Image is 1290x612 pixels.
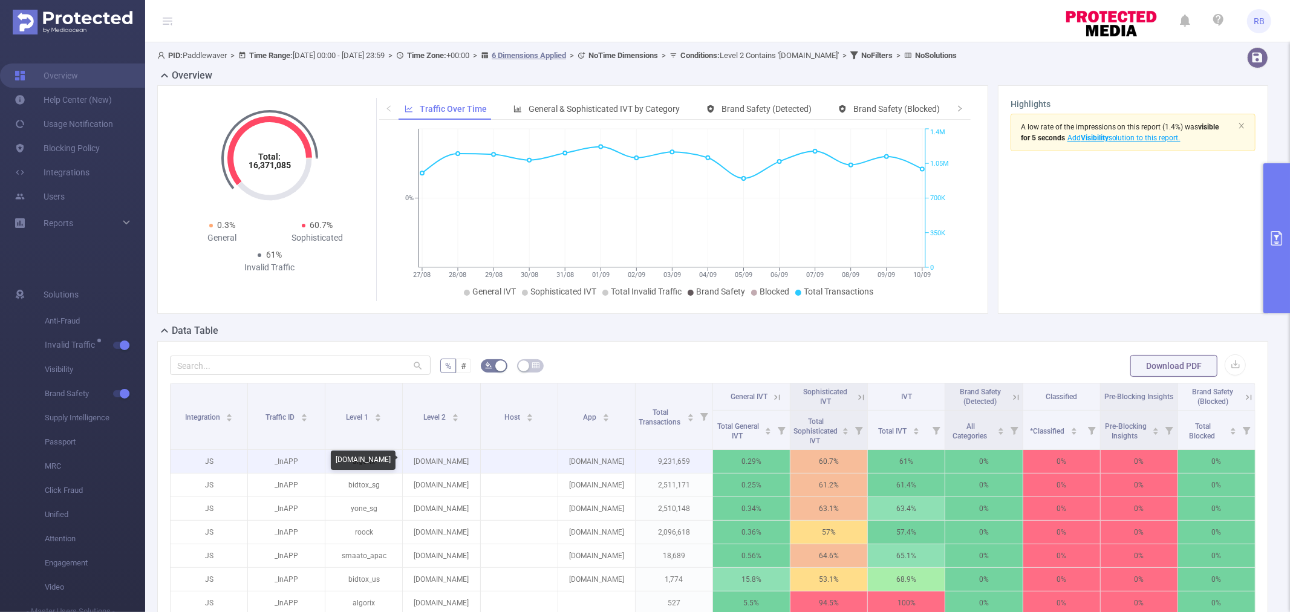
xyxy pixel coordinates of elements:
[171,450,247,473] p: JS
[1023,521,1100,544] p: 0%
[868,497,945,520] p: 63.4%
[928,411,945,449] i: Filter menu
[325,450,402,473] p: algorix
[842,430,849,434] i: icon: caret-down
[790,497,867,520] p: 63.1%
[731,392,767,401] span: General IVT
[310,220,333,230] span: 60.7%
[558,474,635,496] p: [DOMAIN_NAME]
[790,474,867,496] p: 61.2%
[913,430,919,434] i: icon: caret-down
[1023,497,1100,520] p: 0%
[492,51,566,60] u: 6 Dimensions Applied
[170,356,431,375] input: Search...
[171,497,247,520] p: JS
[424,413,448,422] span: Level 2
[558,544,635,567] p: [DOMAIN_NAME]
[44,282,79,307] span: Solutions
[1189,422,1217,440] span: Total Blocked
[790,544,867,567] p: 64.6%
[527,412,533,415] i: icon: caret-up
[1023,474,1100,496] p: 0%
[853,104,940,114] span: Brand Safety (Blocked)
[956,105,963,112] i: icon: right
[527,417,533,420] i: icon: caret-down
[735,271,752,279] tspan: 05/09
[157,51,168,59] i: icon: user
[223,261,318,274] div: Invalid Traffic
[485,362,492,369] i: icon: bg-colors
[695,383,712,449] i: Filter menu
[15,88,112,112] a: Help Center (New)
[469,51,481,60] span: >
[1065,134,1181,142] span: Add solution to this report.
[1104,392,1174,401] span: Pre-Blocking Insights
[861,51,893,60] b: No Filters
[1101,497,1178,520] p: 0%
[687,412,694,419] div: Sort
[346,413,370,422] span: Level 1
[15,112,113,136] a: Usage Notification
[248,497,325,520] p: _InAPP
[301,412,307,415] i: icon: caret-up
[248,568,325,591] p: _InAPP
[583,413,598,422] span: App
[699,271,717,279] tspan: 04/09
[1193,388,1234,406] span: Brand Safety (Blocked)
[804,287,873,296] span: Total Transactions
[407,51,446,60] b: Time Zone:
[374,412,382,419] div: Sort
[1178,521,1255,544] p: 0%
[226,412,233,415] i: icon: caret-up
[636,497,712,520] p: 2,510,148
[249,51,293,60] b: Time Range:
[15,136,100,160] a: Blocking Policy
[45,430,145,454] span: Passport
[1101,544,1178,567] p: 0%
[452,417,459,420] i: icon: caret-down
[850,411,867,449] i: Filter menu
[806,271,824,279] tspan: 07/09
[530,287,596,296] span: Sophisticated IVT
[639,408,682,426] span: Total Transactions
[1070,426,1078,433] div: Sort
[485,271,503,279] tspan: 29/08
[997,426,1005,433] div: Sort
[45,527,145,551] span: Attention
[420,104,487,114] span: Traffic Over Time
[611,287,682,296] span: Total Invalid Traffic
[1021,123,1161,131] span: A low rate of the impressions on this report
[687,412,694,415] i: icon: caret-up
[803,388,847,406] span: Sophisticated IVT
[385,105,393,112] i: icon: left
[790,521,867,544] p: 57%
[764,426,772,433] div: Sort
[172,324,218,338] h2: Data Table
[588,51,658,60] b: No Time Dimensions
[325,521,402,544] p: roock
[513,105,522,113] i: icon: bar-chart
[1178,450,1255,473] p: 0%
[15,63,78,88] a: Overview
[765,426,772,429] i: icon: caret-up
[1152,430,1159,434] i: icon: caret-down
[930,264,934,272] tspan: 0
[45,575,145,599] span: Video
[185,413,222,422] span: Integration
[172,68,212,83] h2: Overview
[945,450,1022,473] p: 0%
[1178,544,1255,567] p: 0%
[713,497,790,520] p: 0.34%
[997,430,1004,434] i: icon: caret-down
[790,568,867,591] p: 53.1%
[997,426,1004,429] i: icon: caret-up
[868,544,945,567] p: 65.1%
[1178,568,1255,591] p: 0%
[325,497,402,520] p: yone_sg
[227,51,238,60] span: >
[331,451,396,470] div: [DOMAIN_NAME]
[839,51,850,60] span: >
[157,51,957,60] span: Paddlewaver [DATE] 00:00 - [DATE] 23:59 +00:00
[945,568,1022,591] p: 0%
[1011,98,1256,111] h3: Highlights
